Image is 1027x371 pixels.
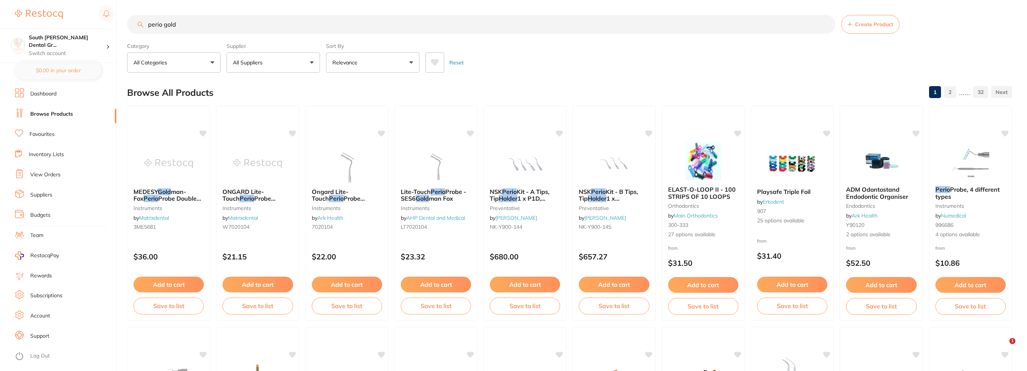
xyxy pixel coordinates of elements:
[502,188,517,195] em: Perio
[935,186,1006,200] b: Perio Probe, 4 different types
[495,215,537,221] a: [PERSON_NAME]
[757,277,827,292] button: Add to cart
[584,215,626,221] a: [PERSON_NAME]
[412,145,460,182] img: Lite-Touch Perio Probe - SES6 Goldman Fox
[401,188,431,195] span: Lite-Touch
[133,59,170,66] p: All Categories
[30,232,43,239] a: Team
[323,145,371,182] img: Ongard Lite-Touch Perio Probe SES6 Goldman-Fox
[15,251,24,260] img: RestocqPay
[846,245,856,251] span: from
[406,215,465,221] a: AHP Dental and Medical
[757,217,827,225] span: 25 options available
[30,171,61,179] a: View Orders
[668,222,688,228] span: 300-333
[228,215,258,221] a: Matrixdental
[944,85,956,100] a: 2
[312,195,365,209] span: Probe SES6
[579,188,591,195] span: NSK
[326,52,419,73] button: Relevance
[401,277,471,292] button: Add to cart
[846,277,916,293] button: Add to cart
[490,195,545,209] span: 1 x P1D, P2D,P3D,P10
[579,188,649,202] b: NSK Perio Kit - B Tips, Tip Holder 1 x P20,P25R,P25L
[222,215,258,221] span: by
[127,52,221,73] button: All Categories
[668,186,736,200] span: ELAST-O-LOOP II - 100 STRIPS OF 10 LOOPS
[935,298,1006,314] button: Save to list
[668,298,738,314] button: Save to list
[846,298,916,314] button: Save to list
[763,198,784,205] a: Erkodent
[30,272,52,280] a: Rewards
[340,202,365,209] span: man-Fox
[501,145,549,182] img: NSK Perio Kit - A Tips, Tip Holder 1 x P1D, P2D,P3D,P10
[490,188,550,202] span: Kit - A Tips, Tip
[29,34,106,49] h4: South Burnett Dental Group
[133,252,204,261] p: $36.00
[846,259,916,267] p: $52.50
[674,212,718,219] a: Main Orthodontics
[590,145,639,182] img: NSK Perio Kit - B Tips, Tip Holder 1 x P20,P25R,P25L
[490,277,560,292] button: Add to cart
[312,223,333,230] span: 7020104
[579,252,649,261] p: $657.27
[30,212,50,219] a: Budgets
[579,298,649,314] button: Save to list
[846,203,916,209] small: endodontics
[15,251,59,260] a: RestocqPay
[935,186,1000,200] span: Probe, 4 different types
[222,223,249,230] span: W7020104
[841,15,900,34] button: Create Product
[941,212,966,219] a: Numedical
[133,223,156,230] span: 3ME5681
[133,215,169,221] span: by
[222,205,293,211] small: instruments
[30,352,50,360] a: Log Out
[133,277,204,292] button: Add to cart
[679,143,728,180] img: ELAST-O-LOOP II - 100 STRIPS OF 10 LOOPS
[30,252,59,259] span: RestocqPay
[30,292,62,299] a: Subscriptions
[935,245,945,251] span: from
[127,15,835,34] input: Search Products
[401,188,466,202] span: Probe - SES6
[30,191,52,199] a: Suppliers
[30,90,56,98] a: Dashboard
[579,223,611,230] span: NK-Y900-145
[431,188,445,195] em: Perio
[401,298,471,314] button: Save to list
[668,203,738,209] small: orthodontics
[317,215,343,221] a: Ark Health
[490,298,560,314] button: Save to list
[15,350,114,362] button: Log Out
[15,61,101,79] button: $0.00 in your order
[946,143,995,180] img: Perio Probe, 4 different types
[490,215,537,221] span: by
[668,231,738,238] span: 27 options available
[222,195,276,209] span: Probe SES6
[846,186,908,200] span: ADM Odontostand Endodontic Organiser
[15,6,63,23] a: Restocq Logo
[1009,338,1015,344] span: 1
[329,195,344,202] em: Perio
[846,212,877,219] span: by
[757,208,766,215] span: 907
[312,252,382,261] p: $22.00
[227,52,320,73] button: All Suppliers
[935,231,1006,238] span: 4 options available
[929,85,941,100] a: 1
[757,198,784,205] span: by
[222,188,293,202] b: ONGARD Lite-Touch Perio Probe SES6 Goldman-Fox
[127,43,221,49] label: Category
[852,212,877,219] a: Ark Health
[935,186,950,193] em: Perio
[312,215,343,221] span: by
[127,88,213,98] h2: Browse All Products
[326,43,419,49] label: Sort By
[401,188,471,202] b: Lite-Touch Perio Probe - SES6 Goldman Fox
[935,212,966,219] span: by
[222,252,293,261] p: $21.15
[668,212,718,219] span: by
[994,338,1012,356] iframe: Intercom live chat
